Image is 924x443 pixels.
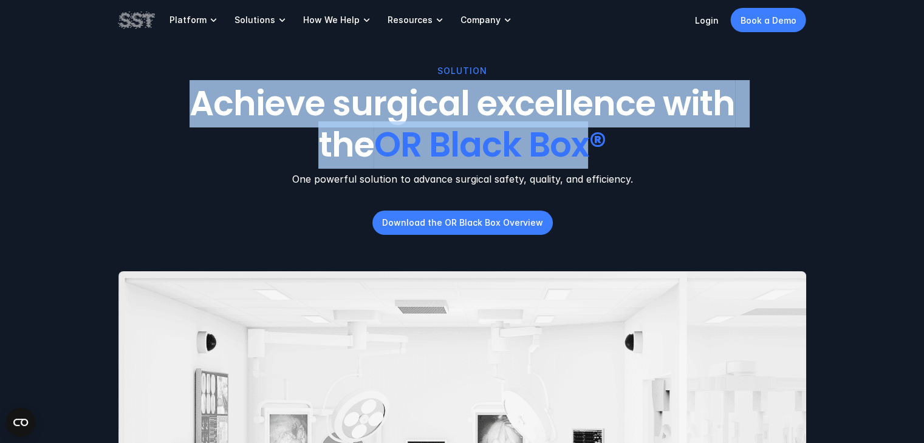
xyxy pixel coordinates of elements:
[731,8,806,32] a: Book a Demo
[374,121,606,169] span: OR Black Box®
[169,15,207,25] p: Platform
[118,172,806,186] p: One powerful solution to advance surgical safety, quality, and efficiency.
[166,84,758,165] h1: Achieve surgical excellence with the
[437,64,487,78] p: SOLUTION
[372,211,552,235] a: Download the OR Black Box Overview
[388,15,433,25] p: Resources
[460,15,501,25] p: Company
[695,15,719,25] a: Login
[234,15,275,25] p: Solutions
[382,216,542,229] p: Download the OR Black Box Overview
[741,14,796,27] p: Book a Demo
[303,15,360,25] p: How We Help
[118,10,155,30] img: SST logo
[6,408,35,437] button: Open CMP widget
